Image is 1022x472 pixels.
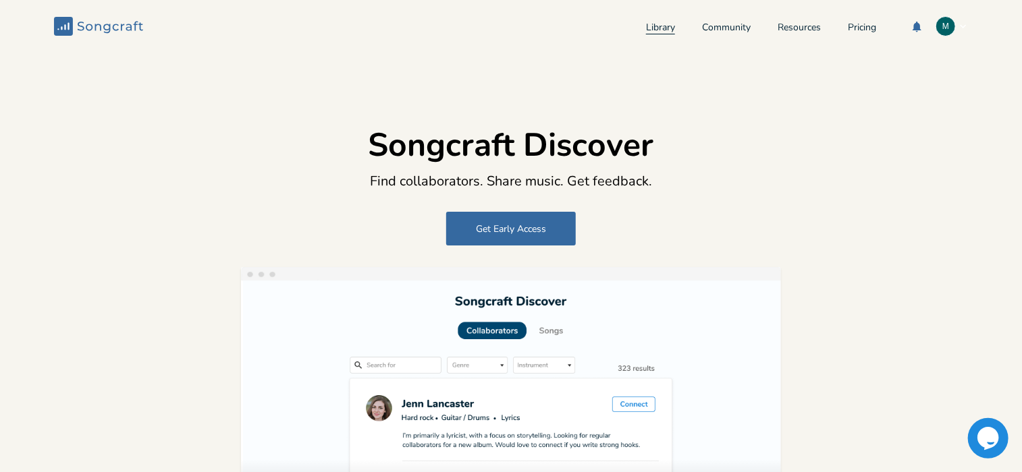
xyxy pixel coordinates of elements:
[446,212,576,245] button: Get Early Access
[702,23,751,34] a: Community
[936,16,968,36] button: M
[936,16,956,36] div: mtnman491
[308,173,714,190] div: Find collaborators. Share music. Get feedback.
[848,23,876,34] a: Pricing
[646,23,675,34] a: Library
[369,125,654,165] h1: Songcraft Discover
[778,23,821,34] a: Resources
